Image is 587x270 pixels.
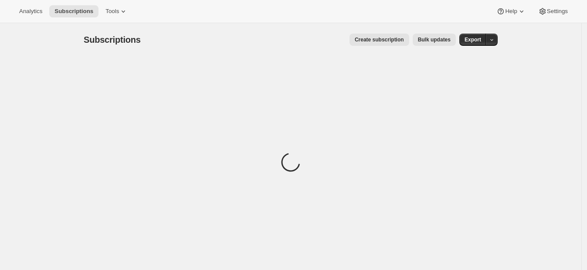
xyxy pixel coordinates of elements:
[54,8,93,15] span: Subscriptions
[491,5,531,17] button: Help
[14,5,48,17] button: Analytics
[533,5,573,17] button: Settings
[84,35,141,44] span: Subscriptions
[105,8,119,15] span: Tools
[49,5,98,17] button: Subscriptions
[505,8,517,15] span: Help
[100,5,133,17] button: Tools
[355,36,404,43] span: Create subscription
[349,34,409,46] button: Create subscription
[459,34,486,46] button: Export
[465,36,481,43] span: Export
[418,36,451,43] span: Bulk updates
[19,8,42,15] span: Analytics
[413,34,456,46] button: Bulk updates
[547,8,568,15] span: Settings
